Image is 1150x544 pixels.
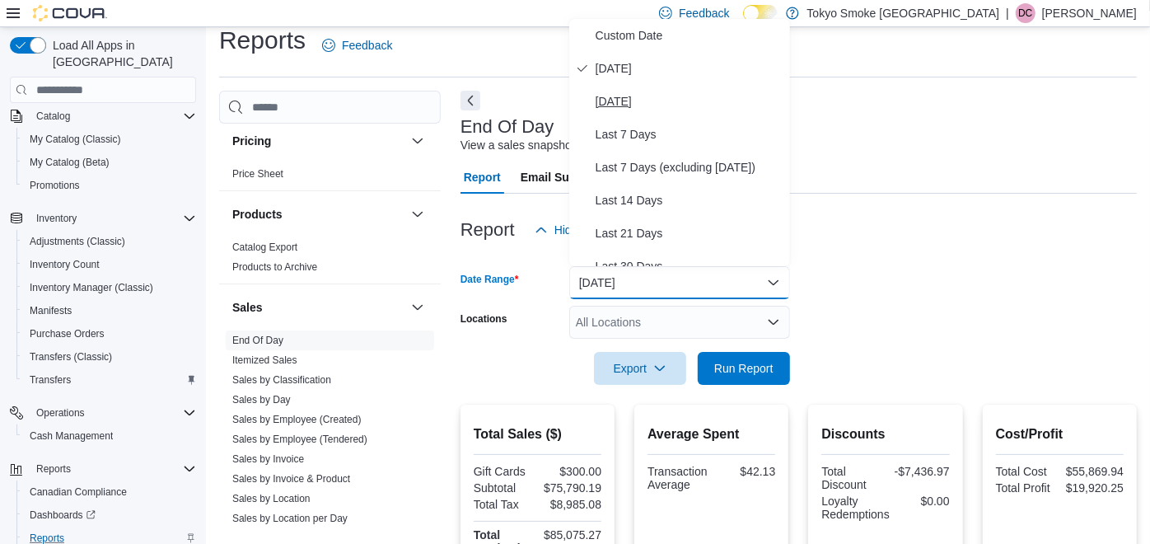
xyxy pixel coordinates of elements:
[30,327,105,340] span: Purchase Orders
[232,241,297,254] span: Catalog Export
[232,242,297,253] a: Catalog Export
[219,237,441,284] div: Products
[30,373,71,387] span: Transfers
[1006,3,1009,23] p: |
[30,133,121,146] span: My Catalog (Classic)
[232,133,404,149] button: Pricing
[3,457,203,481] button: Reports
[232,374,331,386] a: Sales by Classification
[460,220,515,240] h3: Report
[30,403,196,423] span: Operations
[30,235,125,248] span: Adjustments (Classic)
[232,261,317,273] a: Products to Archive
[232,206,283,223] h3: Products
[996,424,1124,444] h2: Cost/Profit
[23,347,196,367] span: Transfers (Classic)
[23,505,102,525] a: Dashboards
[3,401,203,424] button: Operations
[569,266,790,299] button: [DATE]
[232,394,291,406] a: Sales by Day
[232,167,283,181] span: Price Sheet
[232,133,271,149] h3: Pricing
[30,106,77,126] button: Catalog
[16,299,203,322] button: Manifests
[23,255,106,274] a: Inventory Count
[23,278,196,298] span: Inventory Manager (Classic)
[1063,481,1124,495] div: $19,920.25
[342,37,392,54] span: Feedback
[232,335,283,346] a: End Of Day
[889,465,950,478] div: -$7,436.97
[540,465,601,478] div: $300.00
[474,481,535,495] div: Subtotal
[232,299,404,316] button: Sales
[232,299,263,316] h3: Sales
[23,426,119,446] a: Cash Management
[647,424,775,444] h2: Average Spent
[715,465,776,478] div: $42.13
[594,352,686,385] button: Export
[16,128,203,151] button: My Catalog (Classic)
[23,152,196,172] span: My Catalog (Beta)
[36,462,71,476] span: Reports
[596,59,783,78] span: [DATE]
[16,504,203,527] a: Dashboards
[23,324,111,344] a: Purchase Orders
[408,204,428,224] button: Products
[569,19,790,266] div: Select listbox
[23,278,160,298] a: Inventory Manager (Classic)
[540,528,601,542] div: $85,075.27
[23,176,86,195] a: Promotions
[232,206,404,223] button: Products
[596,223,783,243] span: Last 21 Days
[219,164,441,190] div: Pricing
[33,5,107,21] img: Cova
[36,406,85,420] span: Operations
[460,117,554,137] h3: End Of Day
[23,176,196,195] span: Promotions
[219,24,306,57] h1: Reports
[30,304,72,317] span: Manifests
[232,472,350,485] span: Sales by Invoice & Product
[16,424,203,448] button: Cash Management
[821,495,890,521] div: Loyalty Redemptions
[679,5,729,21] span: Feedback
[714,360,774,377] span: Run Report
[23,129,196,149] span: My Catalog (Classic)
[596,190,783,210] span: Last 14 Days
[821,424,949,444] h2: Discounts
[16,151,203,174] button: My Catalog (Beta)
[408,298,428,317] button: Sales
[596,256,783,276] span: Last 30 Days
[1018,3,1032,23] span: DC
[232,334,283,347] span: End Of Day
[23,426,196,446] span: Cash Management
[36,110,70,123] span: Catalog
[647,465,708,491] div: Transaction Average
[474,498,535,511] div: Total Tax
[16,253,203,276] button: Inventory Count
[30,281,153,294] span: Inventory Manager (Classic)
[1016,3,1035,23] div: Dylan Creelman
[604,352,676,385] span: Export
[232,453,304,465] a: Sales by Invoice
[232,512,348,525] span: Sales by Location per Day
[30,485,127,499] span: Canadian Compliance
[896,495,950,508] div: $0.00
[30,429,113,443] span: Cash Management
[460,312,507,326] label: Locations
[36,212,77,225] span: Inventory
[464,161,501,194] span: Report
[23,301,78,321] a: Manifests
[232,513,348,524] a: Sales by Location per Day
[232,434,367,445] a: Sales by Employee (Tendered)
[408,131,428,151] button: Pricing
[16,345,203,368] button: Transfers (Classic)
[16,368,203,392] button: Transfers
[528,213,647,246] button: Hide Parameters
[474,424,601,444] h2: Total Sales ($)
[232,493,311,504] a: Sales by Location
[232,473,350,485] a: Sales by Invoice & Product
[474,465,535,478] div: Gift Cards
[807,3,1000,23] p: Tokyo Smoke [GEOGRAPHIC_DATA]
